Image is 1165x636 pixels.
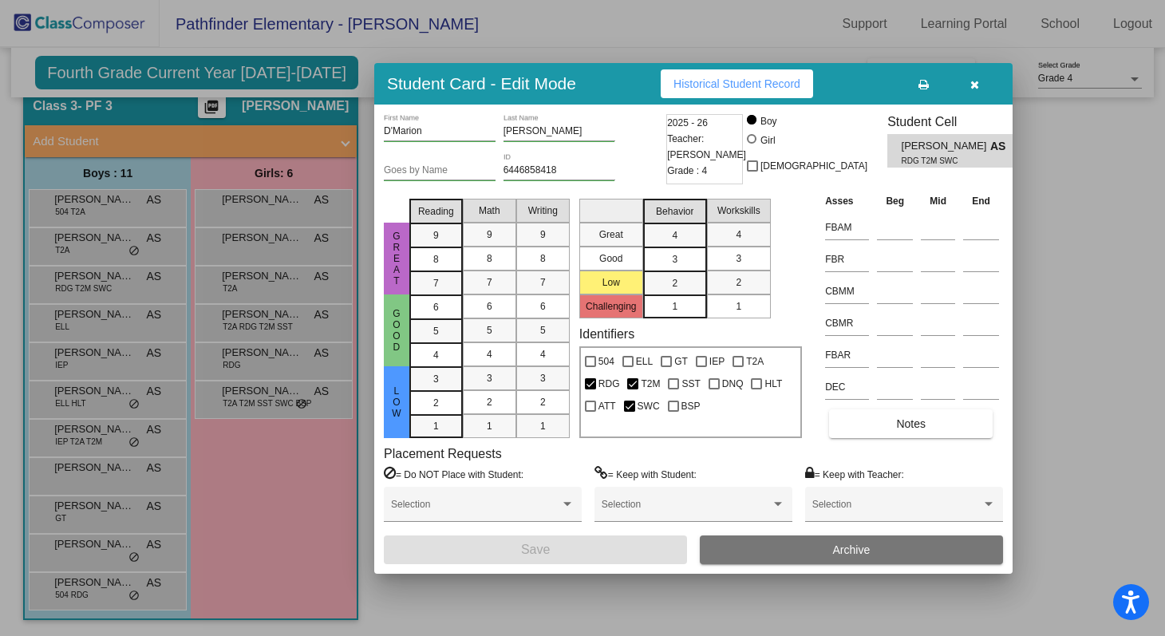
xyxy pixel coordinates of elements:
[825,279,869,303] input: assessment
[902,138,990,155] span: [PERSON_NAME]
[760,156,867,176] span: [DEMOGRAPHIC_DATA]
[656,204,693,219] span: Behavior
[487,275,492,290] span: 7
[672,276,677,290] span: 2
[540,251,546,266] span: 8
[384,165,496,176] input: goes by name
[736,275,741,290] span: 2
[433,252,439,267] span: 8
[384,535,687,564] button: Save
[433,348,439,362] span: 4
[917,192,959,210] th: Mid
[384,466,523,482] label: = Do NOT Place with Student:
[681,374,700,393] span: SST
[641,374,660,393] span: T2M
[433,396,439,410] span: 2
[389,308,404,353] span: Good
[636,352,653,371] span: ELL
[667,163,707,179] span: Grade : 4
[672,299,677,314] span: 1
[760,133,776,148] div: Girl
[873,192,917,210] th: Beg
[487,299,492,314] span: 6
[540,275,546,290] span: 7
[700,535,1003,564] button: Archive
[681,397,701,416] span: BSP
[825,215,869,239] input: assessment
[540,371,546,385] span: 3
[825,311,869,335] input: assessment
[674,352,688,371] span: GT
[521,543,550,556] span: Save
[722,374,744,393] span: DNQ
[825,247,869,271] input: assessment
[959,192,1003,210] th: End
[487,347,492,361] span: 4
[672,228,677,243] span: 4
[433,372,439,386] span: 3
[579,326,634,342] label: Identifiers
[667,115,708,131] span: 2025 - 26
[433,324,439,338] span: 5
[540,395,546,409] span: 2
[672,252,677,267] span: 3
[487,323,492,338] span: 5
[389,231,404,286] span: Great
[433,419,439,433] span: 1
[661,69,813,98] button: Historical Student Record
[736,251,741,266] span: 3
[709,352,725,371] span: IEP
[805,466,904,482] label: = Keep with Teacher:
[540,299,546,314] span: 6
[764,374,782,393] span: HLT
[387,73,576,93] h3: Student Card - Edit Mode
[479,203,500,218] span: Math
[825,375,869,399] input: assessment
[821,192,873,210] th: Asses
[746,352,764,371] span: T2A
[887,114,1026,129] h3: Student Cell
[433,228,439,243] span: 9
[736,227,741,242] span: 4
[504,165,615,176] input: Enter ID
[673,77,800,90] span: Historical Student Record
[760,114,777,128] div: Boy
[638,397,660,416] span: SWC
[598,397,616,416] span: ATT
[487,371,492,385] span: 3
[717,203,760,218] span: Workskills
[487,395,492,409] span: 2
[487,251,492,266] span: 8
[487,419,492,433] span: 1
[736,299,741,314] span: 1
[487,227,492,242] span: 9
[540,323,546,338] span: 5
[902,155,979,167] span: RDG T2M SWC
[433,300,439,314] span: 6
[833,543,871,556] span: Archive
[389,385,404,419] span: Low
[384,446,502,461] label: Placement Requests
[594,466,697,482] label: = Keep with Student:
[598,352,614,371] span: 504
[528,203,558,218] span: Writing
[540,419,546,433] span: 1
[540,227,546,242] span: 9
[667,131,746,163] span: Teacher: [PERSON_NAME]
[433,276,439,290] span: 7
[990,138,1013,155] span: AS
[418,204,454,219] span: Reading
[598,374,620,393] span: RDG
[896,417,926,430] span: Notes
[825,343,869,367] input: assessment
[829,409,993,438] button: Notes
[540,347,546,361] span: 4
